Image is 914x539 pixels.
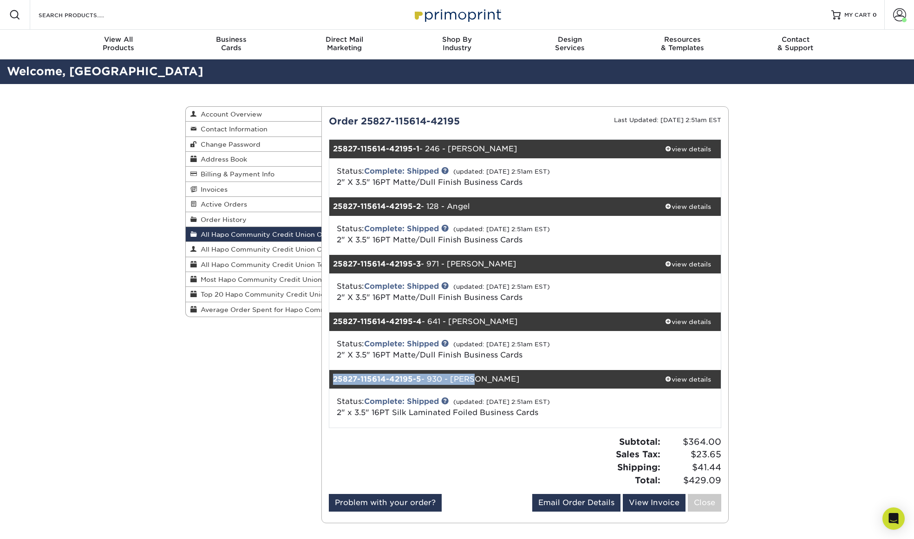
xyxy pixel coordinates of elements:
[513,35,626,44] span: Design
[655,144,721,154] div: view details
[62,35,175,52] div: Products
[186,257,321,272] a: All Hapo Community Credit Union Templates
[186,287,321,302] a: Top 20 Hapo Community Credit Union Location Order
[453,168,550,175] small: (updated: [DATE] 2:51am EST)
[175,35,288,44] span: Business
[364,224,439,233] a: Complete: Shipped
[453,341,550,348] small: (updated: [DATE] 2:51am EST)
[655,202,721,211] div: view details
[322,114,525,128] div: Order 25827-115614-42195
[614,117,721,123] small: Last Updated: [DATE] 2:51am EST
[626,30,739,59] a: Resources& Templates
[655,260,721,269] div: view details
[655,312,721,331] a: view details
[401,30,514,59] a: Shop ByIndustry
[175,35,288,52] div: Cards
[333,260,421,268] strong: 25827-115614-42195-3
[186,107,321,122] a: Account Overview
[663,435,721,448] span: $364.00
[288,35,401,44] span: Direct Mail
[688,494,721,512] a: Close
[329,140,656,158] div: - 246 - [PERSON_NAME]
[655,197,721,216] a: view details
[635,475,660,485] strong: Total:
[364,282,439,291] a: Complete: Shipped
[329,312,656,331] div: - 641 - [PERSON_NAME]
[626,35,739,44] span: Resources
[329,197,656,216] div: - 128 - Angel
[739,30,852,59] a: Contact& Support
[197,291,381,298] span: Top 20 Hapo Community Credit Union Location Order
[401,35,514,44] span: Shop By
[197,201,247,208] span: Active Orders
[619,436,660,447] strong: Subtotal:
[655,140,721,158] a: view details
[197,170,274,178] span: Billing & Payment Info
[186,197,321,212] a: Active Orders
[337,178,522,187] a: 2" X 3.5" 16PT Matte/Dull Finish Business Cards
[329,255,656,273] div: - 971 - [PERSON_NAME]
[513,35,626,52] div: Services
[38,9,128,20] input: SEARCH PRODUCTS.....
[623,494,685,512] a: View Invoice
[655,370,721,389] a: view details
[197,306,389,313] span: Average Order Spent for Hapo Community Credit Union
[186,167,321,182] a: Billing & Payment Info
[337,351,522,359] a: 2" X 3.5" 16PT Matte/Dull Finish Business Cards
[197,186,228,193] span: Invoices
[453,398,550,405] small: (updated: [DATE] 2:51am EST)
[364,397,439,406] a: Complete: Shipped
[655,375,721,384] div: view details
[330,223,590,246] div: Status:
[186,152,321,167] a: Address Book
[197,246,353,253] span: All Hapo Community Credit Union Customers
[175,30,288,59] a: BusinessCards
[411,5,503,25] img: Primoprint
[197,231,340,238] span: All Hapo Community Credit Union Orders
[197,156,247,163] span: Address Book
[739,35,852,44] span: Contact
[329,370,656,389] div: - 930 - [PERSON_NAME]
[337,293,522,302] a: 2" X 3.5" 16PT Matte/Dull Finish Business Cards
[333,317,422,326] strong: 25827-115614-42195-4
[62,35,175,44] span: View All
[401,35,514,52] div: Industry
[513,30,626,59] a: DesignServices
[288,35,401,52] div: Marketing
[186,182,321,197] a: Invoices
[186,122,321,136] a: Contact Information
[330,166,590,188] div: Status:
[333,202,421,211] strong: 25827-115614-42195-2
[663,448,721,461] span: $23.65
[337,408,538,417] a: 2" x 3.5" 16PT Silk Laminated Foiled Business Cards
[453,226,550,233] small: (updated: [DATE] 2:51am EST)
[655,317,721,326] div: view details
[663,474,721,487] span: $429.09
[197,276,377,283] span: Most Hapo Community Credit Union Templates Used
[626,35,739,52] div: & Templates
[186,272,321,287] a: Most Hapo Community Credit Union Templates Used
[330,396,590,418] div: Status:
[197,141,261,148] span: Change Password
[197,125,268,133] span: Contact Information
[364,167,439,175] a: Complete: Shipped
[333,144,419,153] strong: 25827-115614-42195-1
[337,235,522,244] a: 2" X 3.5" 16PT Matte/Dull Finish Business Cards
[655,255,721,273] a: view details
[197,216,247,223] span: Order History
[329,494,442,512] a: Problem with your order?
[62,30,175,59] a: View AllProducts
[616,449,660,459] strong: Sales Tax:
[453,283,550,290] small: (updated: [DATE] 2:51am EST)
[186,242,321,257] a: All Hapo Community Credit Union Customers
[186,137,321,152] a: Change Password
[844,11,871,19] span: MY CART
[739,35,852,52] div: & Support
[186,302,321,317] a: Average Order Spent for Hapo Community Credit Union
[330,338,590,361] div: Status:
[364,339,439,348] a: Complete: Shipped
[532,494,620,512] a: Email Order Details
[288,30,401,59] a: Direct MailMarketing
[197,261,351,268] span: All Hapo Community Credit Union Templates
[663,461,721,474] span: $41.44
